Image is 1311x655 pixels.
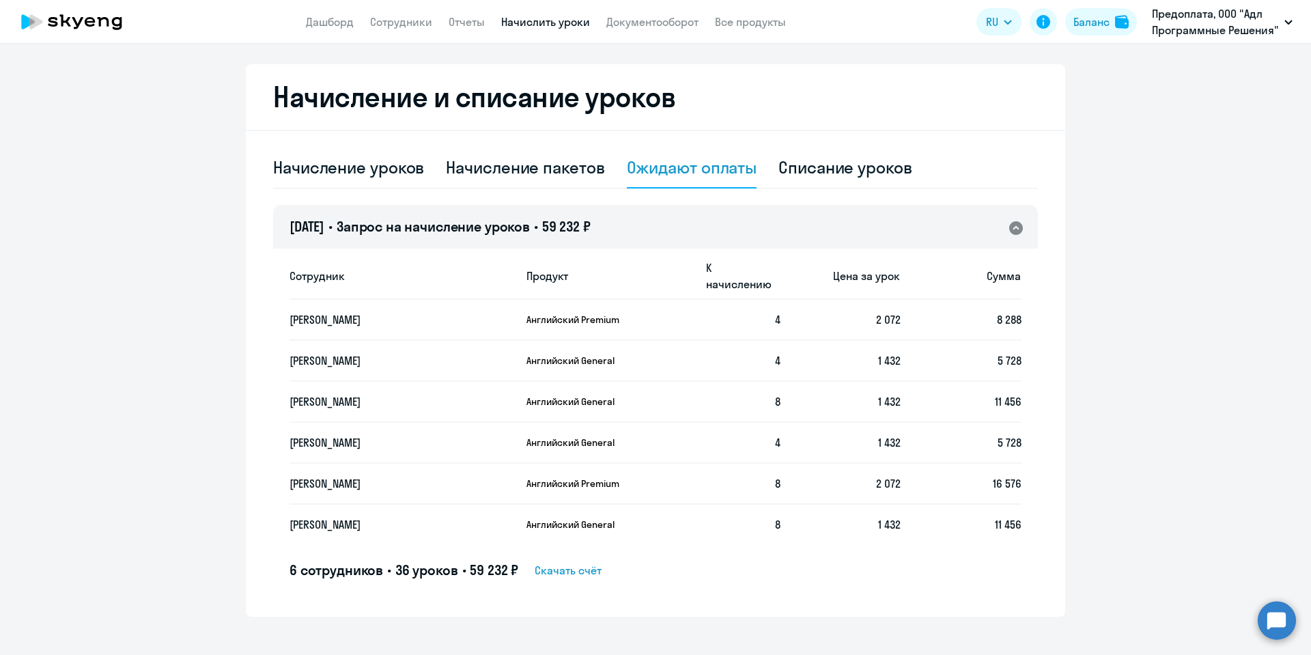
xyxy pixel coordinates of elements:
[395,561,458,579] span: 36 уроков
[878,395,901,408] span: 1 432
[328,218,333,235] span: •
[290,353,489,368] p: [PERSON_NAME]
[470,561,518,579] span: 59 232 ₽
[501,15,590,29] a: Начислить уроки
[526,395,629,408] p: Английский General
[998,354,1021,367] span: 5 728
[1073,14,1110,30] div: Баланс
[449,15,485,29] a: Отчеты
[1065,8,1137,36] button: Балансbalance
[1115,15,1129,29] img: balance
[775,518,780,531] span: 8
[1145,5,1299,38] button: Предоплата, ООО "Адл Программные Решения"
[516,252,695,300] th: Продукт
[535,562,602,579] span: Скачать счёт
[778,156,912,178] div: Списание уроков
[290,517,489,532] p: [PERSON_NAME]
[976,8,1021,36] button: RU
[995,518,1021,531] span: 11 456
[695,252,780,300] th: К начислению
[273,81,1038,113] h2: Начисление и списание уроков
[997,313,1021,326] span: 8 288
[526,313,629,326] p: Английский Premium
[993,477,1021,490] span: 16 576
[290,476,489,491] p: [PERSON_NAME]
[627,156,757,178] div: Ожидают оплаты
[526,477,629,490] p: Английский Premium
[446,156,604,178] div: Начисление пакетов
[775,354,780,367] span: 4
[998,436,1021,449] span: 5 728
[876,477,901,490] span: 2 072
[775,477,780,490] span: 8
[387,561,391,579] span: •
[290,561,383,579] span: 6 сотрудников
[878,436,901,449] span: 1 432
[715,15,786,29] a: Все продукты
[526,436,629,449] p: Английский General
[878,354,901,367] span: 1 432
[780,252,901,300] th: Цена за урок
[370,15,432,29] a: Сотрудники
[995,395,1021,408] span: 11 456
[775,313,780,326] span: 4
[534,218,538,235] span: •
[876,313,901,326] span: 2 072
[1152,5,1279,38] p: Предоплата, ООО "Адл Программные Решения"
[462,561,466,579] span: •
[290,394,489,409] p: [PERSON_NAME]
[290,435,489,450] p: [PERSON_NAME]
[290,218,324,235] span: [DATE]
[273,156,424,178] div: Начисление уроков
[526,354,629,367] p: Английский General
[986,14,998,30] span: RU
[901,252,1021,300] th: Сумма
[306,15,354,29] a: Дашборд
[878,518,901,531] span: 1 432
[775,395,780,408] span: 8
[542,218,591,235] span: 59 232 ₽
[606,15,699,29] a: Документооборот
[290,312,489,327] p: [PERSON_NAME]
[337,218,530,235] span: Запрос на начисление уроков
[775,436,780,449] span: 4
[526,518,629,531] p: Английский General
[290,252,516,300] th: Сотрудник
